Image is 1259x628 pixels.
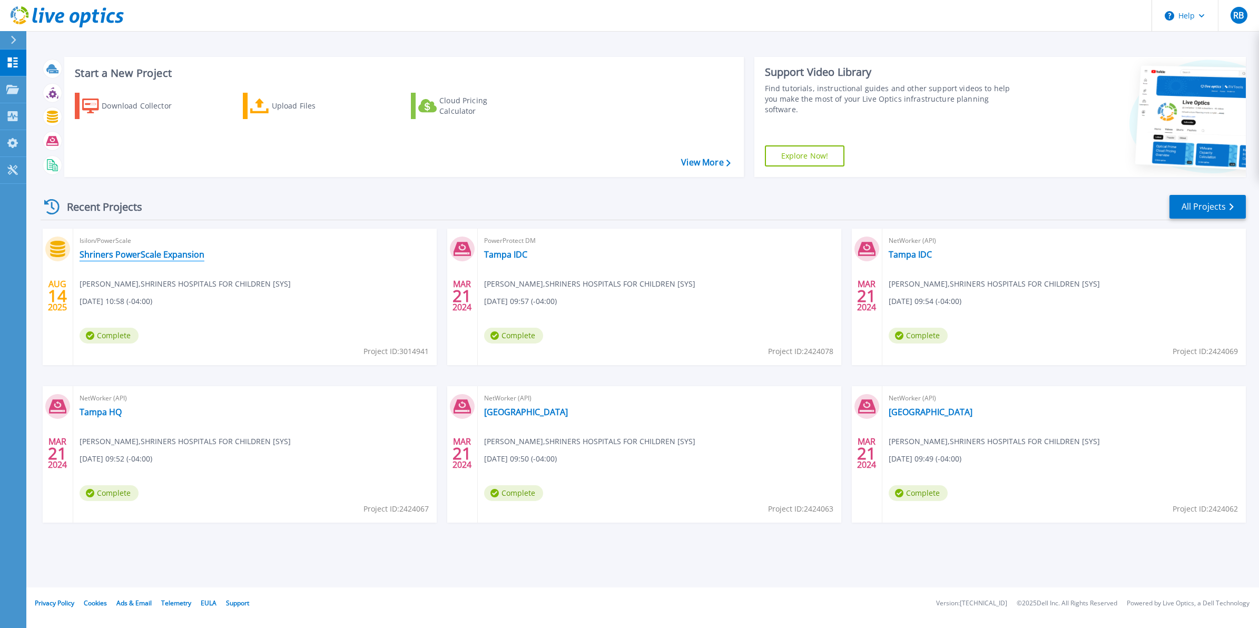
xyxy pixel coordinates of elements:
span: RB [1233,11,1244,19]
span: NetWorker (API) [484,392,835,404]
a: Cloud Pricing Calculator [411,93,528,119]
a: Upload Files [243,93,360,119]
span: 21 [453,291,471,300]
span: [PERSON_NAME] , SHRINERS HOSPITALS FOR CHILDREN [SYS] [80,436,291,447]
span: Isilon/PowerScale [80,235,430,247]
a: Tampa HQ [80,407,122,417]
span: PowerProtect DM [484,235,835,247]
span: [DATE] 09:57 (-04:00) [484,296,557,307]
div: AUG 2025 [47,277,67,315]
div: MAR 2024 [47,434,67,473]
a: Shriners PowerScale Expansion [80,249,204,260]
li: Powered by Live Optics, a Dell Technology [1127,600,1250,607]
span: [DATE] 10:58 (-04:00) [80,296,152,307]
span: Complete [80,485,139,501]
a: Support [226,598,249,607]
li: Version: [TECHNICAL_ID] [936,600,1007,607]
span: Complete [80,328,139,344]
span: 21 [857,449,876,458]
li: © 2025 Dell Inc. All Rights Reserved [1017,600,1117,607]
a: Ads & Email [116,598,152,607]
div: Support Video Library [765,65,1018,79]
a: View More [681,158,730,168]
a: Tampa IDC [484,249,527,260]
span: [PERSON_NAME] , SHRINERS HOSPITALS FOR CHILDREN [SYS] [484,436,695,447]
a: Tampa IDC [889,249,932,260]
a: Cookies [84,598,107,607]
span: [DATE] 09:49 (-04:00) [889,453,961,465]
div: Upload Files [272,95,356,116]
span: Project ID: 2424063 [768,503,833,515]
span: NetWorker (API) [889,392,1240,404]
span: [DATE] 09:52 (-04:00) [80,453,152,465]
span: Complete [889,328,948,344]
a: Download Collector [75,93,192,119]
span: NetWorker (API) [80,392,430,404]
span: NetWorker (API) [889,235,1240,247]
a: EULA [201,598,217,607]
span: [PERSON_NAME] , SHRINERS HOSPITALS FOR CHILDREN [SYS] [889,278,1100,290]
div: MAR 2024 [857,434,877,473]
span: 21 [453,449,471,458]
a: All Projects [1169,195,1246,219]
div: Download Collector [102,95,186,116]
a: Privacy Policy [35,598,74,607]
span: Project ID: 2424078 [768,346,833,357]
span: Project ID: 2424067 [363,503,429,515]
span: Project ID: 3014941 [363,346,429,357]
div: MAR 2024 [857,277,877,315]
div: MAR 2024 [452,277,472,315]
span: Project ID: 2424069 [1173,346,1238,357]
span: [PERSON_NAME] , SHRINERS HOSPITALS FOR CHILDREN [SYS] [484,278,695,290]
span: [PERSON_NAME] , SHRINERS HOSPITALS FOR CHILDREN [SYS] [889,436,1100,447]
div: Find tutorials, instructional guides and other support videos to help you make the most of your L... [765,83,1018,115]
span: Project ID: 2424062 [1173,503,1238,515]
a: Telemetry [161,598,191,607]
div: Recent Projects [41,194,156,220]
span: [DATE] 09:50 (-04:00) [484,453,557,465]
div: Cloud Pricing Calculator [439,95,524,116]
span: 14 [48,291,67,300]
a: [GEOGRAPHIC_DATA] [484,407,568,417]
span: Complete [889,485,948,501]
span: Complete [484,485,543,501]
a: Explore Now! [765,145,845,166]
span: Complete [484,328,543,344]
span: [DATE] 09:54 (-04:00) [889,296,961,307]
span: 21 [48,449,67,458]
span: [PERSON_NAME] , SHRINERS HOSPITALS FOR CHILDREN [SYS] [80,278,291,290]
h3: Start a New Project [75,67,730,79]
div: MAR 2024 [452,434,472,473]
a: [GEOGRAPHIC_DATA] [889,407,972,417]
span: 21 [857,291,876,300]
